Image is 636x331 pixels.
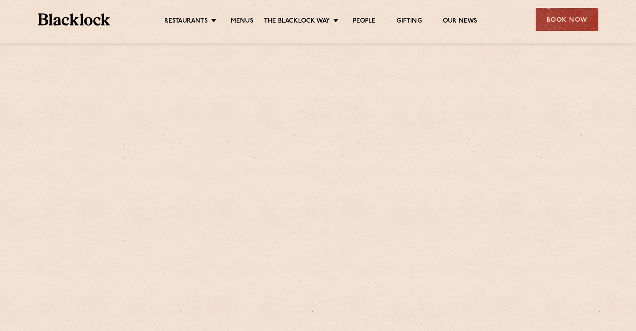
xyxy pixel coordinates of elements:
a: People [353,17,375,26]
img: BL_Textured_Logo-footer-cropped.svg [38,13,110,26]
a: The Blacklock Way [264,17,330,26]
a: Menus [231,17,253,26]
a: Restaurants [164,17,208,26]
a: Gifting [396,17,421,26]
div: Book Now [536,8,598,31]
a: Our News [443,17,478,26]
